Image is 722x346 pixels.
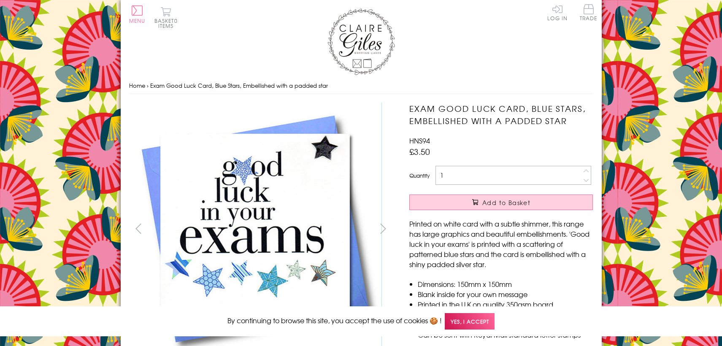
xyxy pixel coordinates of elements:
[129,81,145,89] a: Home
[580,4,598,22] a: Trade
[147,81,149,89] span: ›
[373,219,392,238] button: next
[150,81,328,89] span: Exam Good Luck Card, Blue Stars, Embellished with a padded star
[409,103,593,127] h1: Exam Good Luck Card, Blue Stars, Embellished with a padded star
[409,195,593,210] button: Add to Basket
[409,146,430,157] span: £3.50
[409,219,593,269] p: Printed on white card with a subtle shimmer, this range has large graphics and beautiful embellis...
[327,8,395,75] img: Claire Giles Greetings Cards
[154,7,178,28] button: Basket0 items
[409,135,430,146] span: HNS94
[129,219,148,238] button: prev
[129,5,146,23] button: Menu
[418,289,593,299] li: Blank inside for your own message
[418,299,593,309] li: Printed in the U.K on quality 350gsm board
[482,198,530,207] span: Add to Basket
[547,4,568,21] a: Log In
[129,77,593,95] nav: breadcrumbs
[445,313,495,330] span: Yes, I accept
[409,172,430,179] label: Quantity
[580,4,598,21] span: Trade
[158,17,178,30] span: 0 items
[129,17,146,24] span: Menu
[418,279,593,289] li: Dimensions: 150mm x 150mm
